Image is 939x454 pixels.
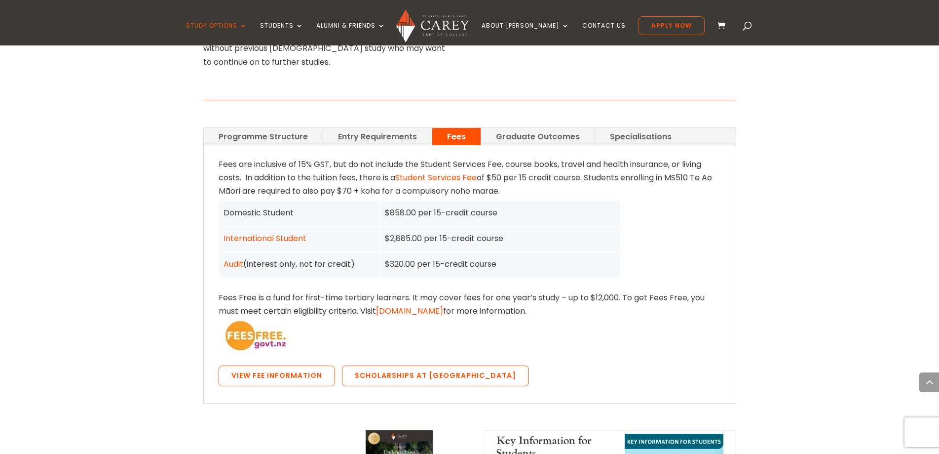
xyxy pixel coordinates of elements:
[224,257,375,271] div: (interest only, not for credit)
[342,366,529,386] a: Scholarships at [GEOGRAPHIC_DATA]
[316,22,385,45] a: Alumni & Friends
[396,9,469,42] img: Carey Baptist College
[595,128,686,145] a: Specialisations
[639,16,705,35] a: Apply Now
[260,22,303,45] a: Students
[224,233,306,244] a: International Student
[323,128,432,145] a: Entry Requirements
[481,128,595,145] a: Graduate Outcomes
[482,22,569,45] a: About [PERSON_NAME]
[385,206,615,219] div: $858.00 per 15-credit course
[395,172,477,183] a: Student Services Fee
[186,22,247,45] a: Study Options
[385,257,615,271] div: $320.00 per 15-credit course
[224,206,375,219] div: Domestic Student
[224,258,243,270] a: Audit
[582,22,626,45] a: Contact Us
[385,232,615,245] div: $2,885.00 per 15-credit course
[204,128,323,145] a: Programme Structure
[219,158,721,391] div: Fees are inclusive of 15% GST, but do not include the Student Services Fee, course books, travel ...
[219,366,335,386] a: View Fee Information
[376,305,443,317] a: [DOMAIN_NAME]
[432,128,481,145] a: Fees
